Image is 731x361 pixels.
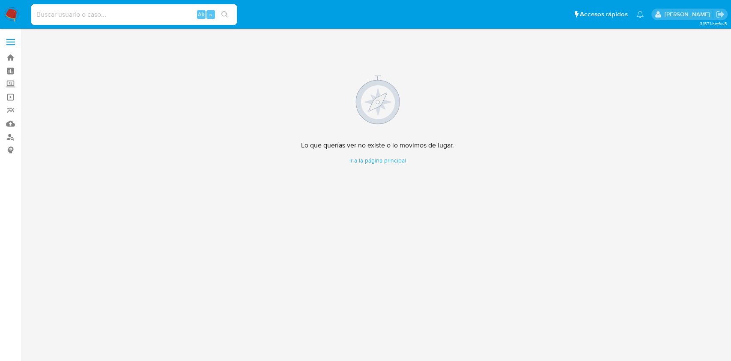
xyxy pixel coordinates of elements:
[198,10,205,18] span: Alt
[209,10,212,18] span: s
[216,9,233,21] button: search-icon
[664,10,713,18] p: ximena.felix@mercadolibre.com
[580,10,628,19] span: Accesos rápidos
[31,9,237,20] input: Buscar usuario o caso...
[301,141,454,150] h4: Lo que querías ver no existe o lo movimos de lugar.
[716,10,725,19] a: Salir
[636,11,644,18] a: Notificaciones
[301,156,454,165] a: Ir a la página principal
